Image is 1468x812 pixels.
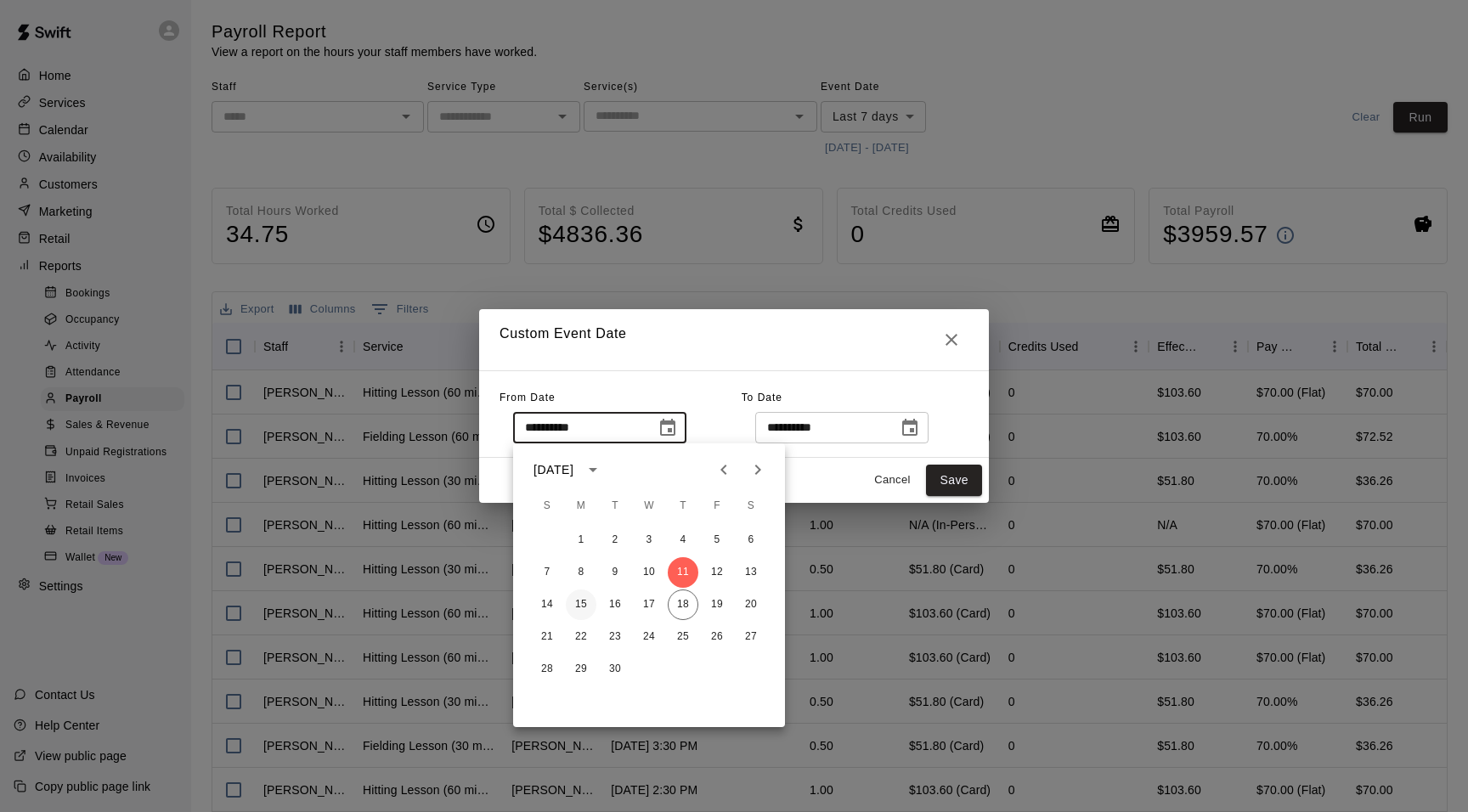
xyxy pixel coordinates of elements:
button: 12 [702,557,732,588]
button: 3 [634,525,664,555]
button: 13 [736,557,766,588]
h2: Custom Event Date [479,309,989,370]
span: Saturday [736,489,766,523]
button: 20 [736,589,766,620]
button: 10 [634,557,664,588]
button: 5 [702,525,732,555]
button: 14 [532,589,562,620]
div: [DATE] [534,461,573,479]
button: 7 [532,557,562,588]
button: Choose date, selected date is Sep 11, 2025 [651,411,685,445]
button: 16 [600,589,630,620]
button: 28 [532,654,562,685]
button: 11 [668,557,698,588]
button: Close [934,323,968,357]
button: 30 [600,654,630,685]
button: 8 [566,557,596,588]
button: 15 [566,589,596,620]
span: Thursday [668,489,698,523]
button: 4 [668,525,698,555]
button: 17 [634,589,664,620]
button: Choose date, selected date is Sep 18, 2025 [893,411,927,445]
button: Next month [741,453,775,487]
button: Cancel [865,467,919,493]
span: From Date [500,392,556,403]
button: 29 [566,654,596,685]
span: Sunday [532,489,562,523]
button: 23 [600,622,630,652]
button: 19 [702,589,732,620]
button: 27 [736,622,766,652]
span: To Date [742,392,782,403]
button: 1 [566,525,596,555]
button: calendar view is open, switch to year view [579,455,607,484]
span: Monday [566,489,596,523]
button: 2 [600,525,630,555]
button: 9 [600,557,630,588]
span: Tuesday [600,489,630,523]
span: Friday [702,489,732,523]
button: 6 [736,525,766,555]
button: Previous month [707,453,741,487]
span: Wednesday [634,489,664,523]
button: 24 [634,622,664,652]
button: 26 [702,622,732,652]
button: Save [926,465,982,496]
button: 18 [668,589,698,620]
button: 21 [532,622,562,652]
button: 25 [668,622,698,652]
button: 22 [566,622,596,652]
